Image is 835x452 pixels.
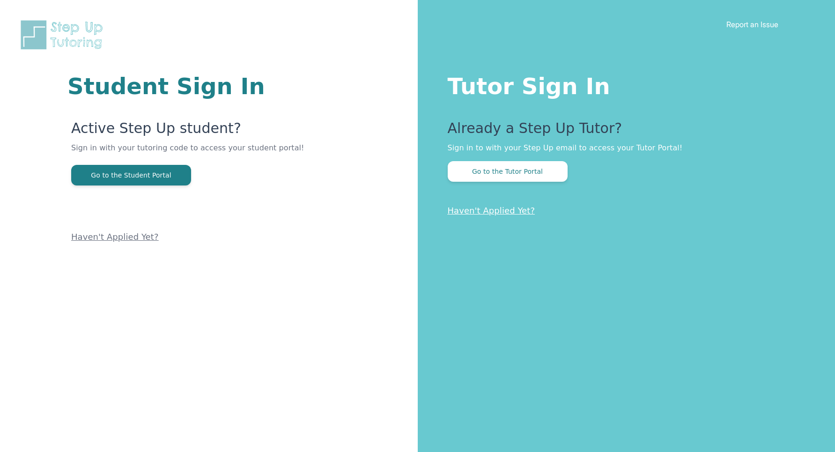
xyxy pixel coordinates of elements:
[71,232,159,242] a: Haven't Applied Yet?
[448,142,798,154] p: Sign in to with your Step Up email to access your Tutor Portal!
[71,170,191,179] a: Go to the Student Portal
[71,142,305,165] p: Sign in with your tutoring code to access your student portal!
[71,165,191,185] button: Go to the Student Portal
[726,20,778,29] a: Report an Issue
[67,75,305,97] h1: Student Sign In
[19,19,109,51] img: Step Up Tutoring horizontal logo
[448,167,568,176] a: Go to the Tutor Portal
[448,120,798,142] p: Already a Step Up Tutor?
[448,71,798,97] h1: Tutor Sign In
[71,120,305,142] p: Active Step Up student?
[448,161,568,182] button: Go to the Tutor Portal
[448,206,535,215] a: Haven't Applied Yet?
